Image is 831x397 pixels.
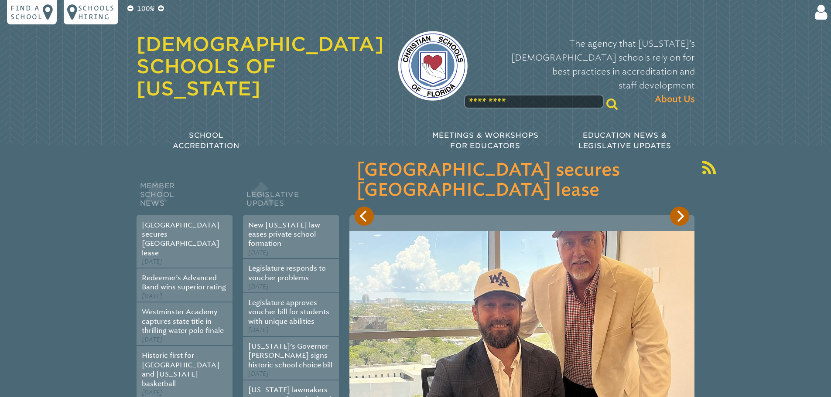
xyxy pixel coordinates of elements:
[142,258,162,265] span: [DATE]
[282,131,409,139] span: Professional Development
[142,292,162,300] span: [DATE]
[142,336,162,343] span: [DATE]
[578,131,671,150] span: Education News & Legislative Updates
[248,342,332,369] a: [US_STATE]’s Governor [PERSON_NAME] signs historic school choice bill
[142,389,162,396] span: [DATE]
[142,351,219,387] a: Historic first for [GEOGRAPHIC_DATA] and [US_STATE] basketball
[248,264,326,282] a: Legislature responds to voucher problems
[248,249,269,256] span: [DATE]
[356,160,687,200] h3: [GEOGRAPHIC_DATA] secures [GEOGRAPHIC_DATA] lease
[137,180,233,215] h2: Member School News
[398,31,468,101] img: csf-logo-web-colors.png
[248,370,269,377] span: [DATE]
[655,92,695,106] span: About Us
[248,221,320,248] a: New [US_STATE] law eases private school formation
[355,207,374,226] button: Previous
[670,207,689,226] button: Next
[173,131,239,150] span: School Accreditation
[482,37,695,106] p: The agency that [US_STATE]’s [DEMOGRAPHIC_DATA] schools rely on for best practices in accreditati...
[248,283,269,290] span: [DATE]
[135,3,156,14] p: 100%
[10,3,43,21] p: Find a school
[78,3,115,21] p: Schools Hiring
[142,274,226,291] a: Redeemer’s Advanced Band wins superior rating
[248,326,269,334] span: [DATE]
[137,33,384,100] a: [DEMOGRAPHIC_DATA] Schools of [US_STATE]
[432,131,539,150] span: Meetings & Workshops for Educators
[142,221,219,257] a: [GEOGRAPHIC_DATA] secures [GEOGRAPHIC_DATA] lease
[248,299,329,326] a: Legislature approves voucher bill for students with unique abilities
[243,180,339,215] h2: Legislative Updates
[142,308,224,335] a: Westminster Academy captures state title in thrilling water polo finale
